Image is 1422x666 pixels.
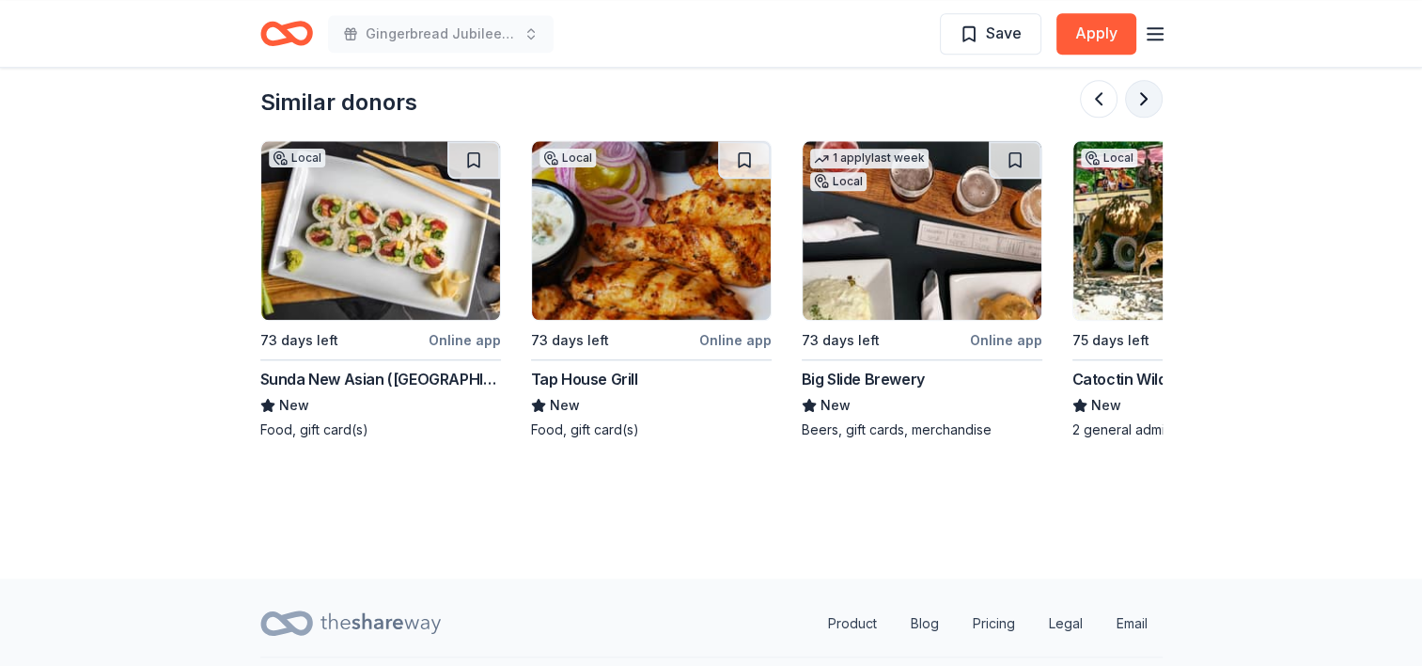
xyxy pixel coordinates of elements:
[1056,13,1136,55] button: Apply
[260,368,501,390] div: Sunda New Asian ([GEOGRAPHIC_DATA])
[813,605,1163,642] nav: quick links
[803,141,1041,320] img: Image for Big Slide Brewery
[1081,149,1137,167] div: Local
[260,329,338,352] div: 73 days left
[699,328,772,352] div: Online app
[261,141,500,320] img: Image for Sunda New Asian (Tampa)
[896,605,954,642] a: Blog
[986,21,1022,45] span: Save
[539,149,596,167] div: Local
[429,328,501,352] div: Online app
[366,23,516,45] span: Gingerbread Jubilee (winter fundraiser)
[269,149,325,167] div: Local
[279,394,309,417] span: New
[531,140,772,439] a: Image for Tap House GrillLocal73 days leftOnline appTap House GrillNewFood, gift card(s)
[1072,140,1313,439] a: Image for Catoctin Wildlife PreserveLocal75 days leftOnline appCatoctin Wildlife PreserveNew2 gen...
[1072,329,1149,352] div: 75 days left
[970,328,1042,352] div: Online app
[531,420,772,439] div: Food, gift card(s)
[531,329,609,352] div: 73 days left
[260,140,501,439] a: Image for Sunda New Asian (Tampa)Local73 days leftOnline appSunda New Asian ([GEOGRAPHIC_DATA])Ne...
[532,141,771,320] img: Image for Tap House Grill
[1072,420,1313,439] div: 2 general admission passes
[328,15,554,53] button: Gingerbread Jubilee (winter fundraiser)
[802,140,1042,439] a: Image for Big Slide Brewery1 applylast weekLocal73 days leftOnline appBig Slide BreweryNewBeers, ...
[802,329,880,352] div: 73 days left
[940,13,1041,55] button: Save
[820,394,851,417] span: New
[813,605,892,642] a: Product
[810,149,929,168] div: 1 apply last week
[810,172,867,191] div: Local
[531,368,638,390] div: Tap House Grill
[1034,605,1098,642] a: Legal
[958,605,1030,642] a: Pricing
[260,11,313,55] a: Home
[1091,394,1121,417] span: New
[1072,368,1258,390] div: Catoctin Wildlife Preserve
[802,368,925,390] div: Big Slide Brewery
[550,394,580,417] span: New
[260,87,417,118] div: Similar donors
[260,420,501,439] div: Food, gift card(s)
[1102,605,1163,642] a: Email
[802,420,1042,439] div: Beers, gift cards, merchandise
[1073,141,1312,320] img: Image for Catoctin Wildlife Preserve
